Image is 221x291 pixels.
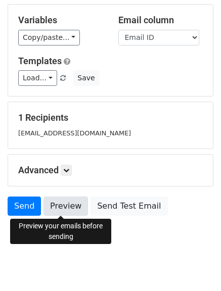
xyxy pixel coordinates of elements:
h5: Advanced [18,165,203,176]
a: Copy/paste... [18,30,80,45]
a: Load... [18,70,57,86]
small: [EMAIL_ADDRESS][DOMAIN_NAME] [18,129,131,137]
a: Preview [43,197,88,216]
button: Save [73,70,99,86]
h5: Variables [18,15,103,26]
h5: 1 Recipients [18,112,203,123]
h5: Email column [118,15,203,26]
a: Send [8,197,41,216]
a: Templates [18,56,62,66]
div: Preview your emails before sending [10,219,111,244]
iframe: Chat Widget [170,243,221,291]
a: Send Test Email [91,197,167,216]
